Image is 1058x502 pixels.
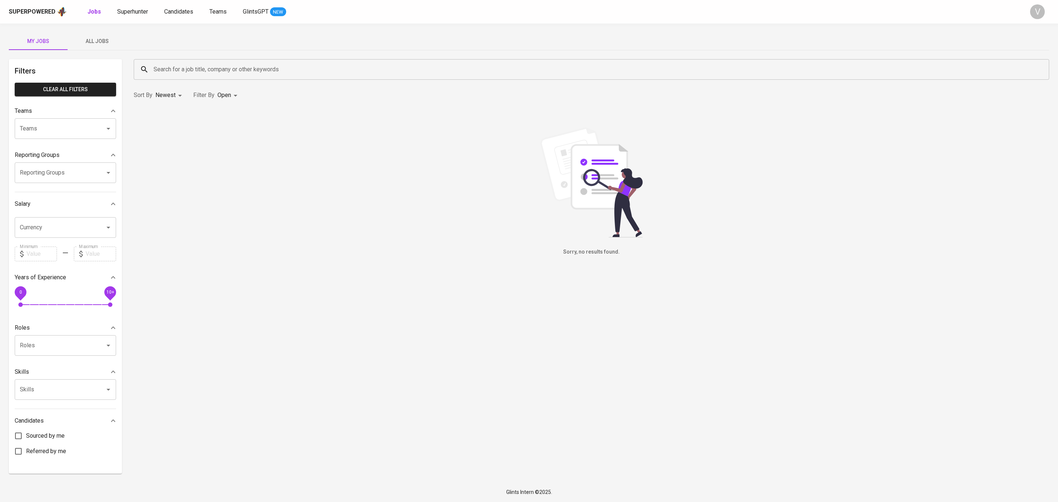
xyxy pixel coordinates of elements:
[13,37,63,46] span: My Jobs
[155,89,184,102] div: Newest
[15,365,116,379] div: Skills
[15,151,60,159] p: Reporting Groups
[164,7,195,17] a: Candidates
[57,6,67,17] img: app logo
[103,123,114,134] button: Open
[155,91,176,100] p: Newest
[19,289,22,294] span: 0
[15,83,116,96] button: Clear All filters
[164,8,193,15] span: Candidates
[15,273,66,282] p: Years of Experience
[15,104,116,118] div: Teams
[15,148,116,162] div: Reporting Groups
[9,8,55,16] div: Superpowered
[106,289,114,294] span: 10+
[87,8,101,15] b: Jobs
[15,270,116,285] div: Years of Experience
[217,89,240,102] div: Open
[193,91,215,100] p: Filter By
[21,85,110,94] span: Clear All filters
[134,91,152,100] p: Sort By
[134,248,1049,256] h6: Sorry, no results found.
[209,8,227,15] span: Teams
[103,222,114,233] button: Open
[87,7,102,17] a: Jobs
[217,92,231,98] span: Open
[72,37,122,46] span: All Jobs
[15,200,30,208] p: Salary
[15,320,116,335] div: Roles
[9,6,67,17] a: Superpoweredapp logo
[26,247,57,261] input: Value
[15,65,116,77] h6: Filters
[103,384,114,395] button: Open
[15,323,30,332] p: Roles
[15,413,116,428] div: Candidates
[15,367,29,376] p: Skills
[15,416,44,425] p: Candidates
[536,127,647,237] img: file_searching.svg
[1030,4,1045,19] div: V
[243,8,269,15] span: GlintsGPT
[209,7,228,17] a: Teams
[103,168,114,178] button: Open
[26,431,65,440] span: Sourced by me
[86,247,116,261] input: Value
[270,8,286,16] span: NEW
[117,7,150,17] a: Superhunter
[15,107,32,115] p: Teams
[26,447,66,456] span: Referred by me
[15,197,116,211] div: Salary
[117,8,148,15] span: Superhunter
[103,340,114,351] button: Open
[243,7,286,17] a: GlintsGPT NEW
